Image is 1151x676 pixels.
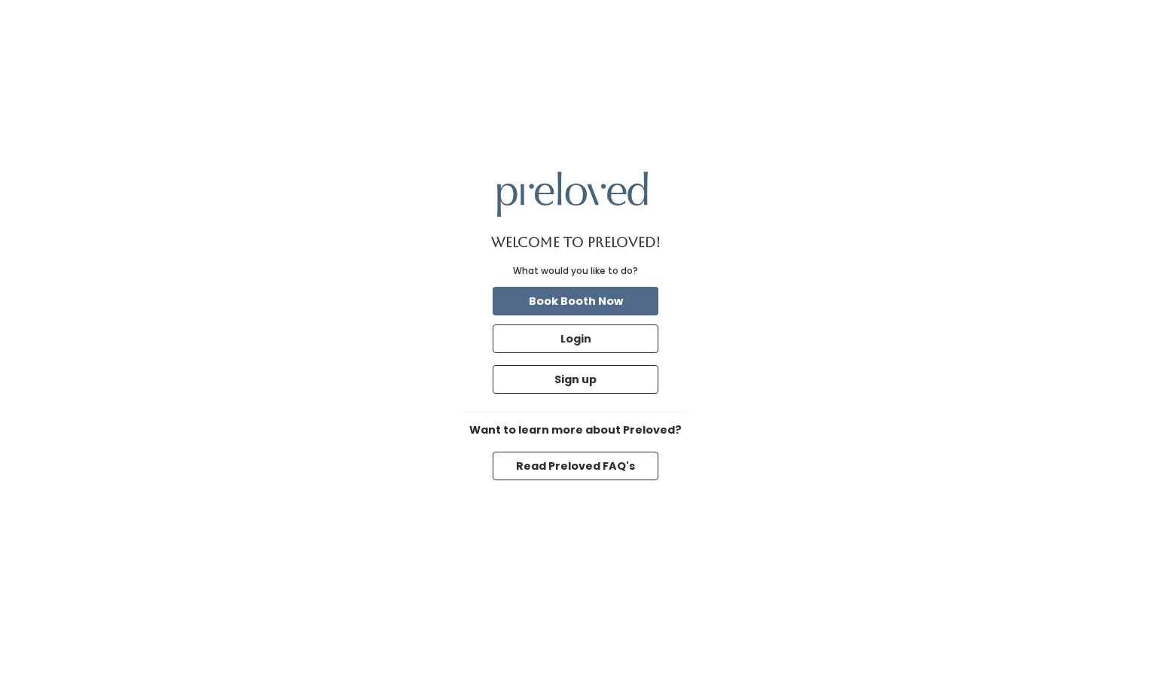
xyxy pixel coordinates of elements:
[493,324,658,353] button: Login
[491,235,661,250] h1: Welcome to Preloved!
[493,287,658,315] button: Book Booth Now
[463,425,688,437] h6: Want to learn more about Preloved?
[513,264,638,278] div: What would you like to do?
[493,365,658,394] button: Sign up
[490,362,661,397] a: Sign up
[493,452,658,480] button: Read Preloved FAQ's
[490,321,661,356] a: Login
[497,172,648,216] img: preloved logo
